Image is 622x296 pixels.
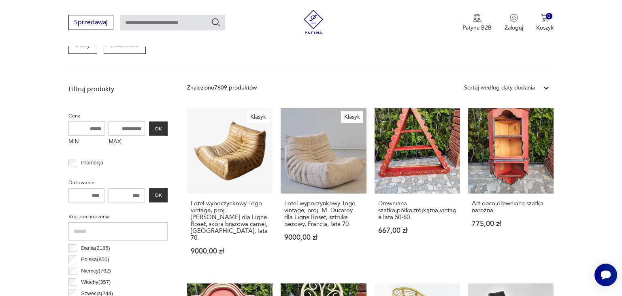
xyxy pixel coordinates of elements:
p: Zaloguj [505,24,523,32]
img: Ikona medalu [473,14,481,23]
label: MAX [109,136,145,149]
button: Patyna B2B [462,14,492,32]
h3: Fotel wypoczynkowy Togo vintage, proj. [PERSON_NAME] dla Ligne Roset, skóra brązowa camel, [GEOGR... [191,200,269,241]
p: 9000,00 zł [284,234,362,241]
p: Promocja [81,158,103,167]
img: Patyna - sklep z meblami i dekoracjami vintage [301,10,326,34]
img: Ikonka użytkownika [510,14,518,22]
div: Sortuj według daty dodania [464,83,535,92]
p: Polska ( 850 ) [81,255,109,264]
a: Ikona medaluPatyna B2B [462,14,492,32]
p: Dania ( 2185 ) [81,244,110,253]
h3: Drewniana szafka,półka,trójkątna,vintage lata 50-60 [378,200,456,221]
a: Art deco,drewniana szafka narożnaArt deco,drewniana szafka narożna775,00 zł [468,108,554,270]
p: 667,00 zł [378,227,456,234]
p: Koszyk [536,24,554,32]
h3: Art deco,drewniana szafka narożna [472,200,550,214]
p: Niemcy ( 762 ) [81,266,111,275]
button: Szukaj [211,17,221,27]
p: Kraj pochodzenia [68,212,168,221]
iframe: Smartsupp widget button [594,264,617,286]
a: KlasykFotel wypoczynkowy Togo vintage, proj. M. Ducaroy dla Ligne Roset, skóra brązowa camel, Fra... [187,108,273,270]
button: OK [149,121,168,136]
a: Sprzedawaj [68,20,113,26]
a: Drewniana szafka,półka,trójkątna,vintage lata 50-60Drewniana szafka,półka,trójkątna,vintage lata ... [375,108,460,270]
button: 0Koszyk [536,14,554,32]
p: Datowanie [68,178,168,187]
p: Cena [68,111,168,120]
p: Patyna B2B [462,24,492,32]
div: Znaleziono 7609 produktów [187,83,257,92]
button: Zaloguj [505,14,523,32]
p: Filtruj produkty [68,85,168,94]
p: 775,00 zł [472,220,550,227]
button: OK [149,188,168,202]
img: Ikona koszyka [541,14,549,22]
div: 0 [546,13,553,20]
h3: Fotel wypoczynkowy Togo vintage, proj. M. Ducaroy dla Ligne Roset, sztruks beżowy, Francja, lata 70. [284,200,362,228]
p: 9000,00 zł [191,248,269,255]
a: KlasykFotel wypoczynkowy Togo vintage, proj. M. Ducaroy dla Ligne Roset, sztruks beżowy, Francja,... [281,108,366,270]
label: MIN [68,136,105,149]
p: Włochy ( 357 ) [81,278,111,287]
button: Sprzedawaj [68,15,113,30]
